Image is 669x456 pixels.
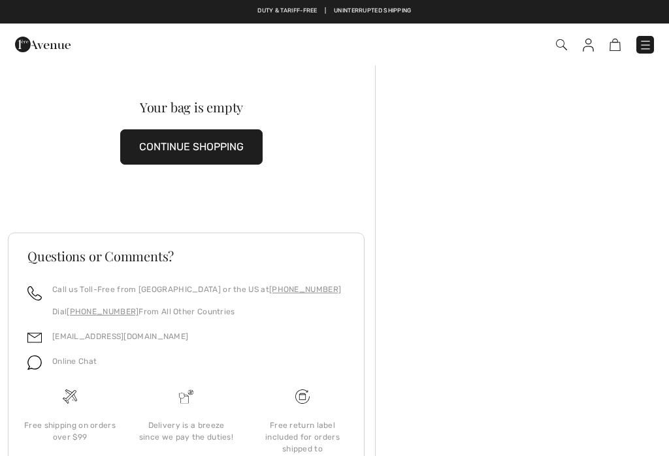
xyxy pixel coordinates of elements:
[269,285,341,294] a: [PHONE_NUMBER]
[295,389,310,404] img: Free shipping on orders over $99
[639,39,652,52] img: Menu
[67,307,139,316] a: [PHONE_NUMBER]
[15,37,71,50] a: 1ère Avenue
[27,250,345,263] h3: Questions or Comments?
[179,389,193,404] img: Delivery is a breeze since we pay the duties!
[15,31,71,57] img: 1ère Avenue
[52,332,188,341] a: [EMAIL_ADDRESS][DOMAIN_NAME]
[22,419,118,443] div: Free shipping on orders over $99
[26,101,357,114] div: Your bag is empty
[52,306,341,318] p: Dial From All Other Countries
[610,39,621,51] img: Shopping Bag
[27,286,42,301] img: call
[52,284,341,295] p: Call us Toll-Free from [GEOGRAPHIC_DATA] or the US at
[139,419,234,443] div: Delivery is a breeze since we pay the duties!
[63,389,77,404] img: Free shipping on orders over $99
[556,39,567,50] img: Search
[27,355,42,370] img: chat
[120,129,263,165] button: CONTINUE SHOPPING
[27,331,42,345] img: email
[52,357,97,366] span: Online Chat
[583,39,594,52] img: My Info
